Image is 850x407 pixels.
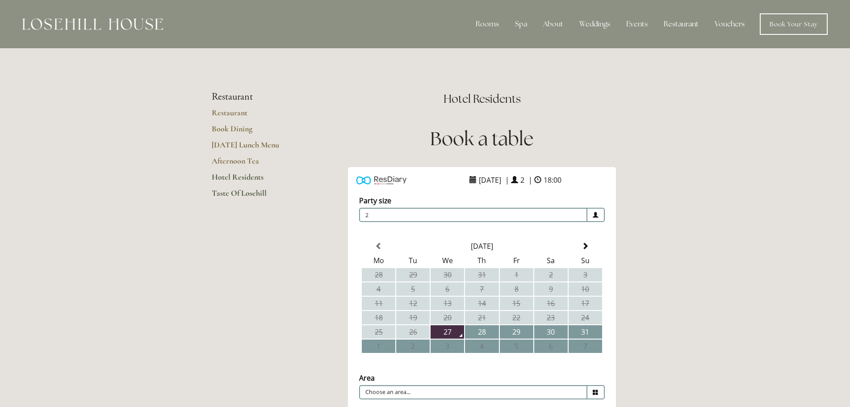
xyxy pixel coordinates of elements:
span: 2 [359,208,587,222]
div: Restaurant [657,15,706,33]
a: Taste Of Losehill [212,188,297,204]
td: 30 [534,325,568,339]
a: Book Your Stay [760,13,828,35]
span: | [505,175,509,185]
label: Area [359,373,375,383]
a: Vouchers [708,15,752,33]
td: 9 [534,282,568,296]
td: 7 [569,340,602,353]
td: 26 [396,325,430,339]
td: 18 [362,311,395,324]
td: 11 [362,297,395,310]
div: Weddings [572,15,617,33]
a: Afternoon Tea [212,156,297,172]
th: Select Month [396,239,568,253]
td: 17 [569,297,602,310]
span: | [528,175,532,185]
div: Spa [508,15,534,33]
td: 24 [569,311,602,324]
li: Restaurant [212,91,297,103]
td: 31 [465,268,498,281]
td: 5 [500,340,533,353]
td: 27 [431,325,464,339]
td: 6 [534,340,568,353]
td: 6 [431,282,464,296]
th: Fr [500,254,533,267]
th: Sa [534,254,568,267]
a: Restaurant [212,108,297,124]
td: 14 [465,297,498,310]
td: 22 [500,311,533,324]
td: 2 [396,340,430,353]
td: 28 [465,325,498,339]
td: 10 [569,282,602,296]
div: Rooms [469,15,506,33]
td: 7 [465,282,498,296]
td: 31 [569,325,602,339]
td: 8 [500,282,533,296]
th: Mo [362,254,395,267]
td: 5 [396,282,430,296]
td: 3 [569,268,602,281]
a: Hotel Residents [212,172,297,188]
td: 13 [431,297,464,310]
div: Events [619,15,655,33]
img: Losehill House [22,18,163,30]
td: 12 [396,297,430,310]
span: Next Month [582,243,589,250]
td: 3 [431,340,464,353]
td: 4 [362,282,395,296]
th: Tu [396,254,430,267]
td: 23 [534,311,568,324]
img: Powered by ResDiary [356,174,406,187]
a: Book Dining [212,124,297,140]
td: 2 [534,268,568,281]
td: 16 [534,297,568,310]
span: 18:00 [541,173,564,187]
h1: Book a table [326,126,639,152]
td: 1 [500,268,533,281]
td: 15 [500,297,533,310]
td: 1 [362,340,395,353]
h2: Hotel Residents [326,91,639,107]
td: 25 [362,325,395,339]
span: [DATE] [477,173,503,187]
td: 29 [500,325,533,339]
td: 19 [396,311,430,324]
span: Previous Month [375,243,382,250]
th: Th [465,254,498,267]
div: About [536,15,570,33]
a: [DATE] Lunch Menu [212,140,297,156]
label: Party size [359,196,391,206]
th: Su [569,254,602,267]
th: We [431,254,464,267]
span: 2 [518,173,527,187]
td: 21 [465,311,498,324]
td: 29 [396,268,430,281]
td: 20 [431,311,464,324]
td: 28 [362,268,395,281]
td: 30 [431,268,464,281]
td: 4 [465,340,498,353]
